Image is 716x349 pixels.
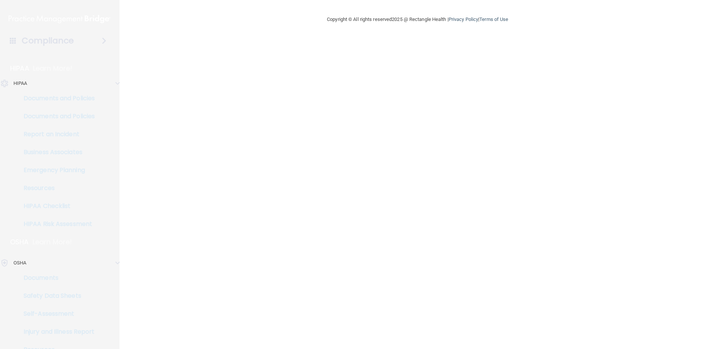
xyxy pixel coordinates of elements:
div: Copyright © All rights reserved 2025 @ Rectangle Health | | [281,7,554,31]
p: Learn More! [33,238,72,247]
img: PMB logo [9,12,110,27]
p: Injury and Illness Report [5,328,107,336]
p: Safety Data Sheets [5,292,107,300]
p: Self-Assessment [5,310,107,318]
p: Documents and Policies [5,113,107,120]
p: HIPAA Risk Assessment [5,220,107,228]
a: Privacy Policy [449,16,478,22]
p: Resources [5,184,107,192]
p: Documents and Policies [5,95,107,102]
p: HIPAA [10,64,29,73]
p: Business Associates [5,149,107,156]
p: HIPAA [13,79,27,88]
p: HIPAA Checklist [5,202,107,210]
p: Learn More! [33,64,73,73]
p: OSHA [13,258,26,267]
p: Documents [5,274,107,282]
a: Terms of Use [479,16,508,22]
p: OSHA [10,238,29,247]
h4: Compliance [22,36,74,46]
p: Report an Incident [5,131,107,138]
p: Emergency Planning [5,166,107,174]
